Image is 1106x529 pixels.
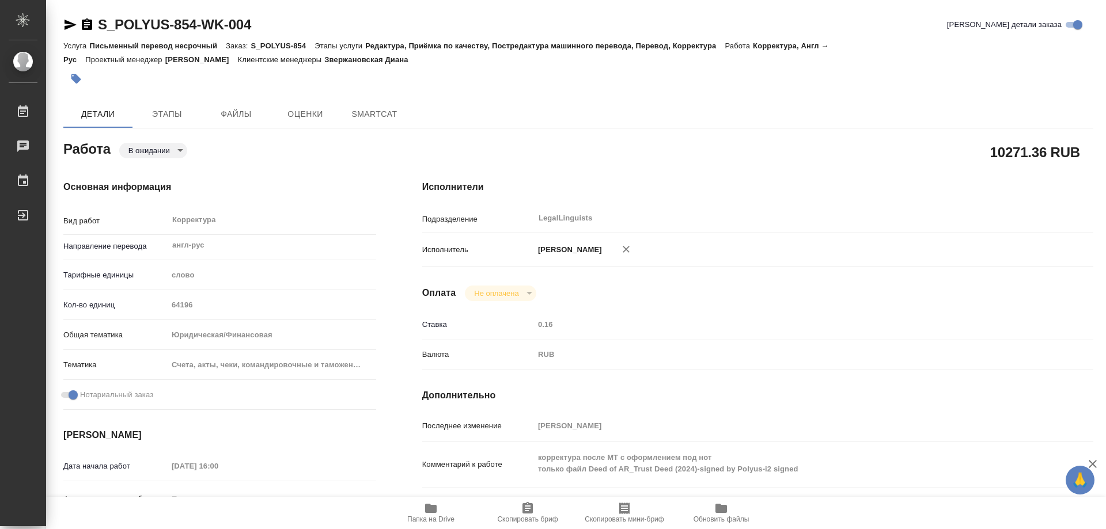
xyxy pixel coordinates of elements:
p: Ставка [422,319,534,330]
h4: Дополнительно [422,389,1093,402]
h4: Основная информация [63,180,376,194]
p: Вид работ [63,215,168,227]
p: Письменный перевод несрочный [89,41,226,50]
div: слово [168,265,376,285]
span: Скопировать мини-бриф [585,515,664,523]
span: Файлы [209,107,264,121]
span: 🙏 [1070,468,1090,492]
h4: [PERSON_NAME] [63,428,376,442]
span: SmartCat [347,107,402,121]
p: Услуга [63,41,89,50]
input: Пустое поле [168,458,268,474]
p: Общая тематика [63,329,168,341]
textarea: корректура после МТ с оформлением под нот только файл Deed of AR_Trust Deed (2024)-signed by Poly... [534,448,1037,479]
p: Подразделение [422,214,534,225]
p: Звержановская Диана [324,55,416,64]
span: Папка на Drive [407,515,454,523]
button: В ожидании [125,146,173,155]
div: Юридическая/Финансовая [168,325,376,345]
button: Удалить исполнителя [613,237,639,262]
p: Этапы услуги [315,41,365,50]
p: Тематика [63,359,168,371]
button: Скопировать ссылку для ЯМессенджера [63,18,77,32]
p: Клиентские менеджеры [238,55,325,64]
input: Пустое поле [534,417,1037,434]
p: Направление перевода [63,241,168,252]
div: В ожидании [465,286,536,301]
h2: Работа [63,138,111,158]
span: Этапы [139,107,195,121]
span: [PERSON_NAME] детали заказа [947,19,1062,31]
a: S_POLYUS-854-WK-004 [98,17,251,32]
button: Добавить тэг [63,66,89,92]
input: Пустое поле [168,296,376,313]
span: Скопировать бриф [497,515,558,523]
p: Комментарий к работе [422,459,534,470]
p: Кол-во единиц [63,299,168,311]
input: Пустое поле [534,316,1037,333]
div: Счета, акты, чеки, командировочные и таможенные документы [168,355,376,375]
p: Факт. дата начала работ [63,493,168,505]
p: Исполнитель [422,244,534,256]
input: Пустое поле [168,490,268,507]
p: [PERSON_NAME] [534,244,602,256]
p: Заказ: [226,41,251,50]
p: Валюта [422,349,534,360]
button: Обновить файлы [673,497,770,529]
textarea: /Clients/polyus/Orders/S_POLYUS-854/Corrected/S_POLYUS-854-WK-004 [534,494,1037,514]
span: Детали [70,107,126,121]
h4: Оплата [422,286,456,300]
span: Обновить файлы [694,515,749,523]
button: Скопировать ссылку [80,18,94,32]
p: Проектный менеджер [85,55,165,64]
button: 🙏 [1066,466,1094,494]
span: Нотариальный заказ [80,389,153,401]
p: Редактура, Приёмка по качеству, Постредактура машинного перевода, Перевод, Корректура [365,41,725,50]
p: [PERSON_NAME] [165,55,238,64]
p: Последнее изменение [422,420,534,432]
p: S_POLYUS-854 [251,41,315,50]
p: Работа [725,41,753,50]
span: Оценки [278,107,333,121]
button: Папка на Drive [382,497,479,529]
button: Не оплачена [471,288,522,298]
h2: 10271.36 RUB [990,142,1080,162]
p: Дата начала работ [63,461,168,472]
h4: Исполнители [422,180,1093,194]
div: В ожидании [119,143,187,158]
button: Скопировать бриф [479,497,576,529]
button: Скопировать мини-бриф [576,497,673,529]
div: RUB [534,345,1037,364]
p: Тарифные единицы [63,269,168,281]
